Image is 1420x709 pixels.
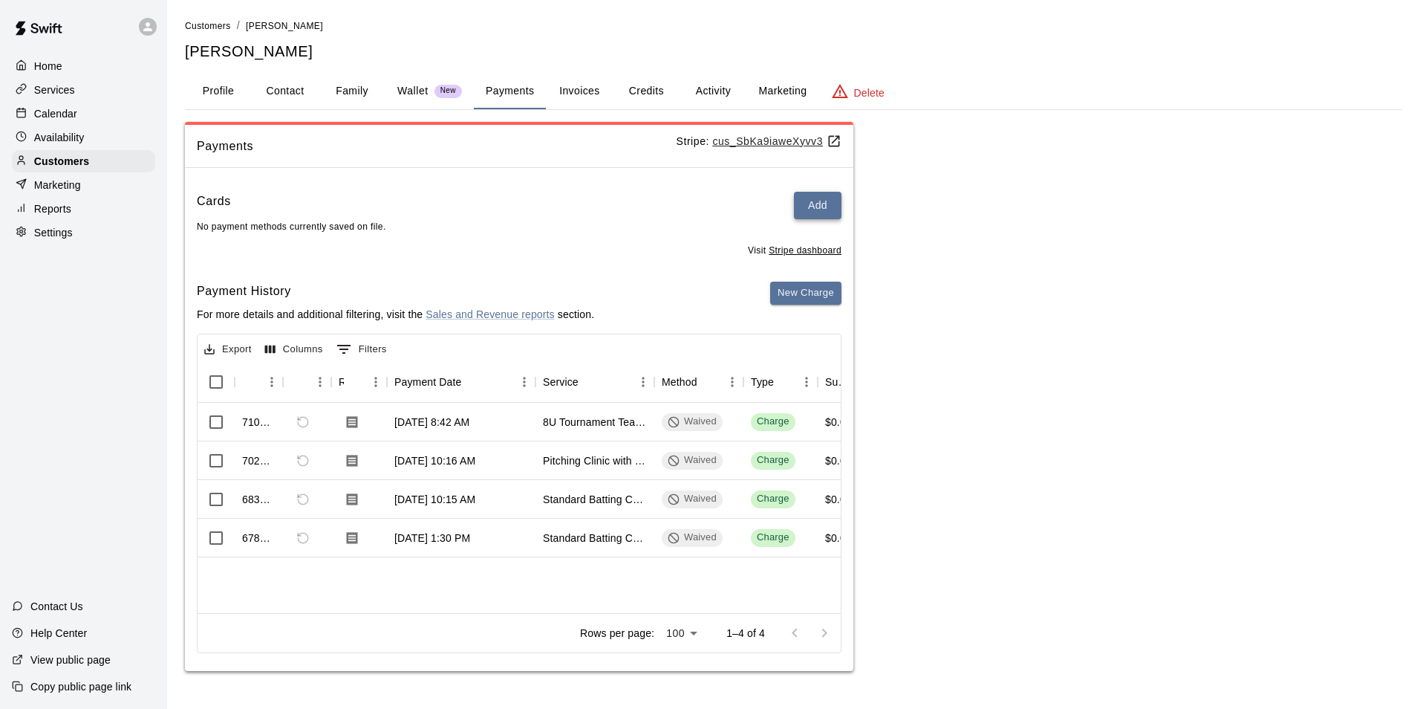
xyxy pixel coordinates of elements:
p: Delete [854,85,885,100]
div: 702649 [242,453,276,468]
p: Customers [34,154,89,169]
div: Method [654,361,743,403]
div: 710176 [242,415,276,430]
a: Home [12,55,155,77]
button: Select columns [261,338,327,361]
p: View public page [30,653,111,667]
div: Jul 16, 2025, 10:16 AM [394,453,475,468]
div: Payment Date [387,361,535,403]
p: Home [34,59,62,74]
span: Refund payment [290,487,316,512]
span: Customers [185,21,231,31]
span: Visit [748,244,841,259]
button: Contact [252,74,319,109]
button: Sort [242,372,263,392]
div: Refund [283,361,331,403]
div: 100 [660,623,703,644]
p: Rows per page: [580,626,654,641]
a: Customers [12,150,155,172]
p: Reports [34,201,71,216]
button: Download Receipt [339,409,365,436]
a: Sales and Revenue reports [426,308,554,320]
a: Customers [185,19,231,31]
button: Add [794,192,841,219]
span: Refund payment [290,448,316,473]
div: Waived [668,453,717,467]
button: Invoices [546,74,613,109]
button: Menu [365,371,387,393]
div: Id [235,361,283,403]
a: Reports [12,198,155,220]
button: Family [319,74,385,109]
button: Activity [680,74,746,109]
div: Calendar [12,103,155,125]
p: Settings [34,225,73,240]
span: Refund payment [290,409,316,435]
button: Sort [697,372,718,392]
div: basic tabs example [185,74,1402,109]
div: Service [535,361,654,403]
button: Marketing [746,74,818,109]
span: Refund payment [290,525,316,551]
div: Receipt [331,361,387,403]
span: New [434,86,462,96]
div: Service [543,361,579,403]
div: $0.00 [825,531,852,545]
button: Menu [261,371,283,393]
div: Charge [757,415,789,429]
a: Stripe dashboard [769,245,841,256]
span: Payments [197,137,677,156]
div: Waived [668,492,717,506]
button: Profile [185,74,252,109]
div: Jul 5, 2025, 10:15 AM [394,492,475,507]
h6: Payment History [197,282,594,301]
p: Help Center [30,626,87,641]
button: Menu [721,371,743,393]
button: New Charge [770,282,841,305]
div: Waived [668,415,717,429]
a: cus_SbKa9iaweXyvv3 [712,135,841,147]
button: Export [201,338,255,361]
button: Menu [632,371,654,393]
p: Calendar [34,106,77,121]
button: Sort [344,372,365,392]
span: [PERSON_NAME] [246,21,323,31]
div: Method [662,361,697,403]
p: Marketing [34,178,81,192]
a: Services [12,79,155,101]
div: Marketing [12,174,155,196]
p: Services [34,82,75,97]
a: Settings [12,221,155,244]
div: 683562 [242,492,276,507]
div: Subtotal [825,361,849,403]
div: Waived [668,531,717,545]
button: Download Receipt [339,486,365,513]
li: / [237,18,240,33]
button: Menu [513,371,535,393]
button: Payments [474,74,546,109]
div: Standard Batting Cage [543,531,647,545]
div: Pitching Clinic with Jack Puvogel [543,453,647,468]
button: Show filters [333,337,391,361]
div: Receipt [339,361,344,403]
div: $0.00 [825,453,852,468]
button: Download Receipt [339,525,365,551]
a: Availability [12,126,155,149]
div: 678060 [242,531,276,545]
button: Menu [795,371,818,393]
button: Download Receipt [339,447,365,474]
button: Menu [309,371,331,393]
nav: breadcrumb [185,18,1402,34]
p: Wallet [397,83,429,99]
div: Type [743,361,818,403]
div: $0.00 [825,415,852,430]
div: Charge [757,531,789,545]
h6: Cards [197,192,231,219]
